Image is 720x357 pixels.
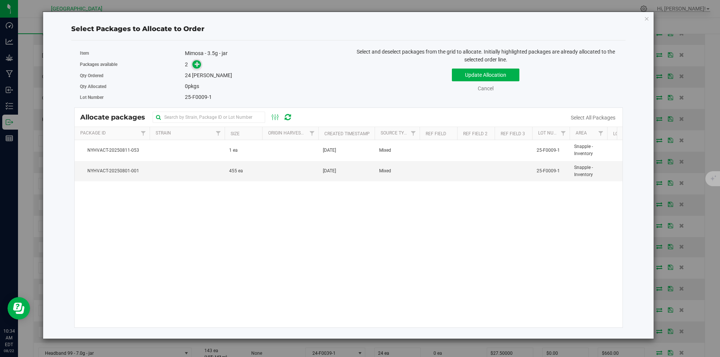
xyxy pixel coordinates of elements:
[537,167,560,175] span: 25-F0009-1
[229,147,238,154] span: 1 ea
[613,131,634,136] a: Location
[538,130,565,136] a: Lot Number
[137,127,149,140] a: Filter
[156,130,171,136] a: Strain
[268,130,306,136] a: Origin Harvests
[557,127,569,140] a: Filter
[80,130,106,136] a: Package Id
[571,115,615,121] a: Select All Packages
[79,147,145,154] span: NYHVACT-20250811-053
[231,131,240,136] a: Size
[71,24,625,34] div: Select Packages to Allocate to Order
[80,83,185,90] label: Qty Allocated
[185,49,343,57] div: Mimosa - 3.5g - jar
[381,130,409,136] a: Source Type
[478,85,493,91] a: Cancel
[185,72,191,78] span: 24
[576,130,587,136] a: Area
[357,49,615,63] span: Select and deselect packages from the grid to allocate. Initially highlighted packages are alread...
[407,127,419,140] a: Filter
[574,143,603,157] span: Snapple - Inventory
[185,83,199,89] span: pkgs
[212,127,224,140] a: Filter
[426,131,446,136] a: Ref Field
[594,127,607,140] a: Filter
[80,72,185,79] label: Qty Ordered
[379,147,391,154] span: Mixed
[80,113,153,121] span: Allocate packages
[80,61,185,68] label: Packages available
[306,127,318,140] a: Filter
[323,167,336,175] span: [DATE]
[185,83,188,89] span: 0
[463,131,487,136] a: Ref Field 2
[185,61,188,67] span: 2
[537,147,560,154] span: 25-F0009-1
[574,164,603,178] span: Snapple - Inventory
[153,112,265,123] input: Search by Strain, Package ID or Lot Number
[501,131,525,136] a: Ref Field 3
[185,94,212,100] span: 25-F0009-1
[79,167,145,175] span: NYHVACT-20250801-001
[379,167,391,175] span: Mixed
[323,147,336,154] span: [DATE]
[192,72,232,78] span: [PERSON_NAME]
[229,167,243,175] span: 455 ea
[80,50,185,57] label: Item
[324,131,370,136] a: Created Timestamp
[80,94,185,101] label: Lot Number
[452,69,519,81] button: Update Allocation
[7,297,30,320] iframe: Resource center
